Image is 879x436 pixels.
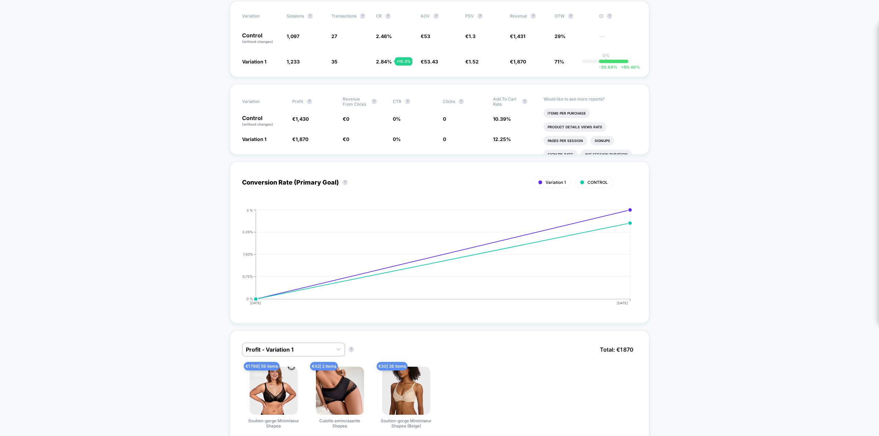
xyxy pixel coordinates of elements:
[393,99,401,104] span: CTR
[242,96,280,107] span: Variation
[287,33,299,39] span: 1,097
[346,136,349,142] span: 0
[493,136,511,142] span: 12.25 %
[544,122,606,132] li: Product Details Views Rate
[443,99,455,104] span: Clicks
[596,343,637,356] span: Total: € 1 870
[617,301,628,305] tspan: [DATE]
[376,33,392,39] span: 2.46 %
[493,96,518,107] span: Add To Cart Rate
[603,53,609,58] p: 0%
[555,59,564,64] span: 71%
[376,13,382,19] span: CR
[287,13,304,19] span: Sessions
[477,13,483,19] button: ?
[607,13,612,19] button: ?
[307,13,313,19] button: ?
[247,208,253,212] tspan: 3 %
[242,122,273,126] span: (without changes)
[443,136,446,142] span: 0
[307,99,312,104] button: ?
[360,13,365,19] button: ?
[310,362,338,370] span: € 42 | 2 items
[599,34,637,44] span: ---
[242,115,285,127] p: Control
[544,96,637,102] p: Would like to see more reports?
[377,362,408,370] span: € 30 | 26 items
[465,59,479,64] span: €
[424,33,430,39] span: 53
[247,297,253,301] tspan: 0 %
[555,33,566,39] span: 29%
[250,301,261,305] tspan: [DATE]
[421,59,438,64] span: €
[250,367,298,415] img: Soutien-gorge Minimiseur Shapea
[242,39,273,44] span: (without changes)
[546,180,566,185] span: Variation 1
[331,33,337,39] span: 27
[380,418,432,428] span: Soutien-gorge Minimiseur Shapea (Beige)
[292,116,309,122] span: €
[513,59,526,64] span: 1,870
[405,99,410,104] button: ?
[242,230,253,234] tspan: 2.25%
[395,57,412,66] div: + 15.3 %
[599,64,617,70] span: -30.64 %
[544,108,590,118] li: Items Per Purchase
[465,13,474,19] span: PSV
[510,13,527,19] span: Revenue
[465,33,476,39] span: €
[544,136,587,145] li: Pages Per Session
[568,13,573,19] button: ?
[393,116,401,122] span: 0 %
[581,150,632,159] li: Avg Session Duration
[343,116,349,122] span: €
[316,367,364,415] img: Culotte amincissante Shapea
[433,13,439,19] button: ?
[292,99,303,104] span: Profit
[376,59,392,64] span: 2.84 %
[287,59,300,64] span: 1,233
[510,33,525,39] span: €
[343,136,349,142] span: €
[443,116,446,122] span: 0
[469,59,479,64] span: 1.52
[248,418,299,428] span: Soutien-gorge Minimiseur Shapea
[617,64,640,70] span: 90.46 %
[382,367,430,415] img: Soutien-gorge Minimiseur Shapea (Beige)
[331,13,356,19] span: Transactions
[621,64,624,70] span: +
[243,252,253,256] tspan: 1.50%
[314,418,366,428] span: Culotte amincissante Shapea
[372,99,377,104] button: ?
[424,59,438,64] span: 53.43
[530,13,536,19] button: ?
[244,362,279,370] span: € 1 799 | 59 items
[242,274,253,279] tspan: 0.75%
[458,99,464,104] button: ?
[349,347,354,352] button: ?
[587,180,608,185] span: CONTROL
[591,136,614,145] li: Signups
[555,13,592,19] span: OTW
[242,13,280,19] span: Variation
[242,33,280,44] p: Control
[242,59,266,64] span: Variation 1
[513,33,525,39] span: 1,431
[343,96,368,107] span: Revenue From Clicks
[469,33,476,39] span: 1.3
[385,13,391,19] button: ?
[292,136,308,142] span: €
[421,33,430,39] span: €
[346,116,349,122] span: 0
[510,59,526,64] span: €
[242,136,266,142] span: Variation 1
[331,59,338,64] span: 35
[493,116,511,122] span: 10.39 %
[296,136,308,142] span: 1,870
[393,136,401,142] span: 0 %
[522,99,527,104] button: ?
[599,13,637,19] span: CI
[235,208,630,311] div: CONVERSION_RATE
[605,58,607,63] p: |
